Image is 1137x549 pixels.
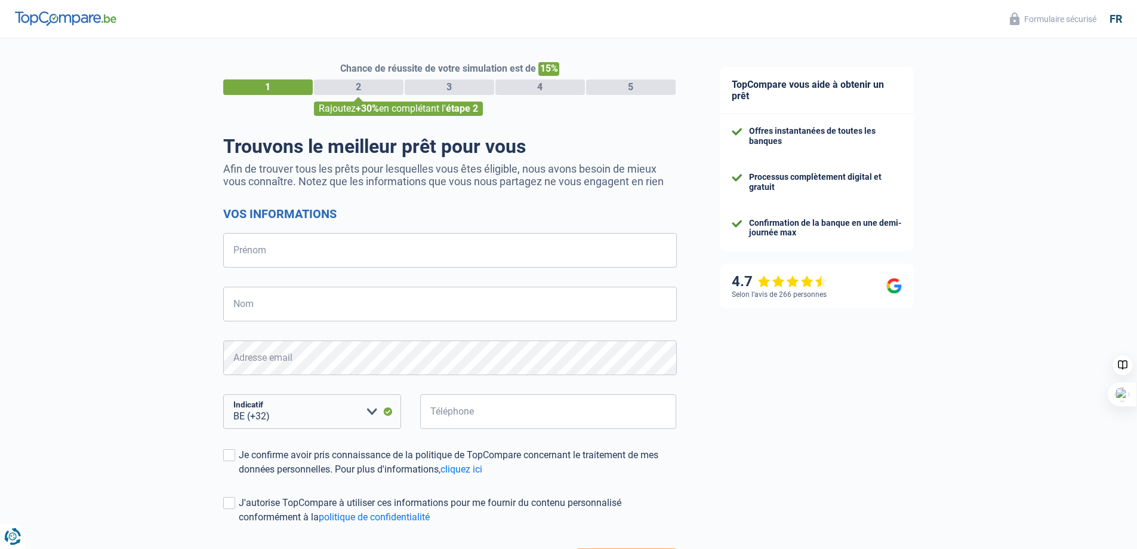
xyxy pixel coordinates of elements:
input: 401020304 [420,394,677,429]
div: 4 [495,79,585,95]
div: Processus complètement digital et gratuit [749,172,902,192]
div: Confirmation de la banque en une demi-journée max [749,218,902,238]
span: Chance de réussite de votre simulation est de [340,63,536,74]
div: 5 [586,79,676,95]
div: 3 [405,79,494,95]
span: 15% [538,62,559,76]
div: 4.7 [732,273,828,290]
img: TopCompare Logo [15,11,116,26]
p: Afin de trouver tous les prêts pour lesquelles vous êtes éligible, nous avons besoin de mieux vou... [223,162,677,188]
div: 1 [223,79,313,95]
div: Offres instantanées de toutes les banques [749,126,902,146]
span: +30% [356,103,379,114]
div: Rajoutez en complétant l' [314,102,483,116]
h1: Trouvons le meilleur prêt pour vous [223,135,677,158]
a: politique de confidentialité [319,511,430,523]
button: Formulaire sécurisé [1003,9,1104,29]
div: TopCompare vous aide à obtenir un prêt [720,67,914,114]
a: cliquez ici [440,464,482,475]
span: étape 2 [446,103,478,114]
h2: Vos informations [223,207,677,221]
div: Selon l’avis de 266 personnes [732,290,827,299]
div: Je confirme avoir pris connaissance de la politique de TopCompare concernant le traitement de mes... [239,448,677,477]
div: 2 [314,79,403,95]
div: fr [1110,13,1122,26]
div: J'autorise TopCompare à utiliser ces informations pour me fournir du contenu personnalisé conform... [239,496,677,525]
